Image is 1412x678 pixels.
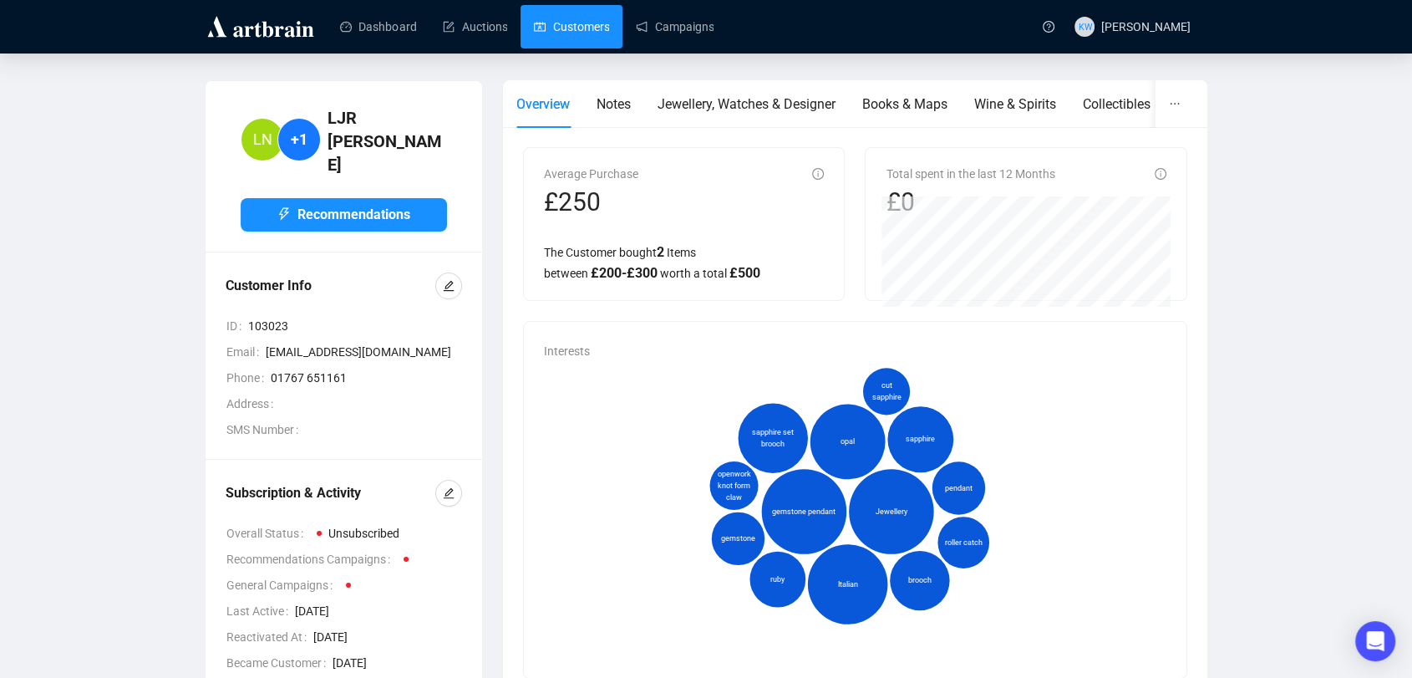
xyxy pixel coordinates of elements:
[544,344,590,358] span: Interests
[838,579,858,590] span: Italian
[1355,621,1395,661] div: Open Intercom Messenger
[516,96,570,112] span: Overview
[291,128,307,151] span: +1
[908,575,932,587] span: brooch
[340,5,416,48] a: Dashboard
[745,426,801,450] span: sapphire set brooch
[226,550,397,568] span: Recommendations Campaigns
[729,265,760,281] span: £ 500
[226,421,305,439] span: SMS Number
[443,5,507,48] a: Auctions
[906,434,935,446] span: sapphire
[862,96,947,112] span: Books & Maps
[226,524,310,543] span: Overall Status
[945,482,973,494] span: pendant
[1156,80,1194,128] button: ellipsis
[205,13,317,40] img: logo
[770,573,785,585] span: ruby
[253,128,272,151] span: LN
[226,576,339,594] span: General Campaigns
[534,5,609,48] a: Customers
[1155,168,1166,180] span: info-circle
[714,468,753,503] span: openwork knot form claw
[867,380,905,403] span: cut sapphire
[812,168,824,180] span: info-circle
[658,96,836,112] span: Jewellery, Watches & Designer
[226,628,313,646] span: Reactivated At
[657,244,664,260] span: 2
[1083,96,1150,112] span: Collectibles
[226,602,295,620] span: Last Active
[248,317,462,335] span: 103023
[721,533,755,544] span: gemstone
[544,167,638,181] span: Average Purchase
[597,96,631,112] span: Notes
[544,242,824,283] div: The Customer bought Items between worth a total
[226,317,248,335] span: ID
[544,186,638,218] div: £250
[241,198,447,232] button: Recommendations
[226,395,280,413] span: Address
[226,483,435,503] div: Subscription & Activity
[271,369,462,387] span: 01767 651161
[443,487,455,499] span: edit
[226,343,266,361] span: Email
[1101,20,1191,33] span: [PERSON_NAME]
[328,527,399,540] span: Unsubscribed
[333,654,462,672] span: [DATE]
[591,265,658,281] span: £ 200 - £ 300
[886,186,1054,218] div: £0
[1078,19,1091,33] span: KW
[1169,98,1181,110] span: ellipsis
[226,369,271,387] span: Phone
[277,207,291,221] span: thunderbolt
[876,506,907,517] span: Jewellery
[226,654,333,672] span: Became Customer
[841,436,855,447] span: opal
[266,343,462,361] span: [EMAIL_ADDRESS][DOMAIN_NAME]
[443,280,455,292] span: edit
[1043,21,1054,33] span: question-circle
[297,204,410,225] span: Recommendations
[636,5,714,48] a: Campaigns
[974,96,1056,112] span: Wine & Spirits
[772,506,836,517] span: gemstone pendant
[886,167,1054,181] span: Total spent in the last 12 Months
[226,276,435,296] div: Customer Info
[295,602,462,620] span: [DATE]
[328,106,447,176] h4: LJR [PERSON_NAME]
[945,537,983,548] span: roller catch
[313,628,462,646] span: [DATE]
